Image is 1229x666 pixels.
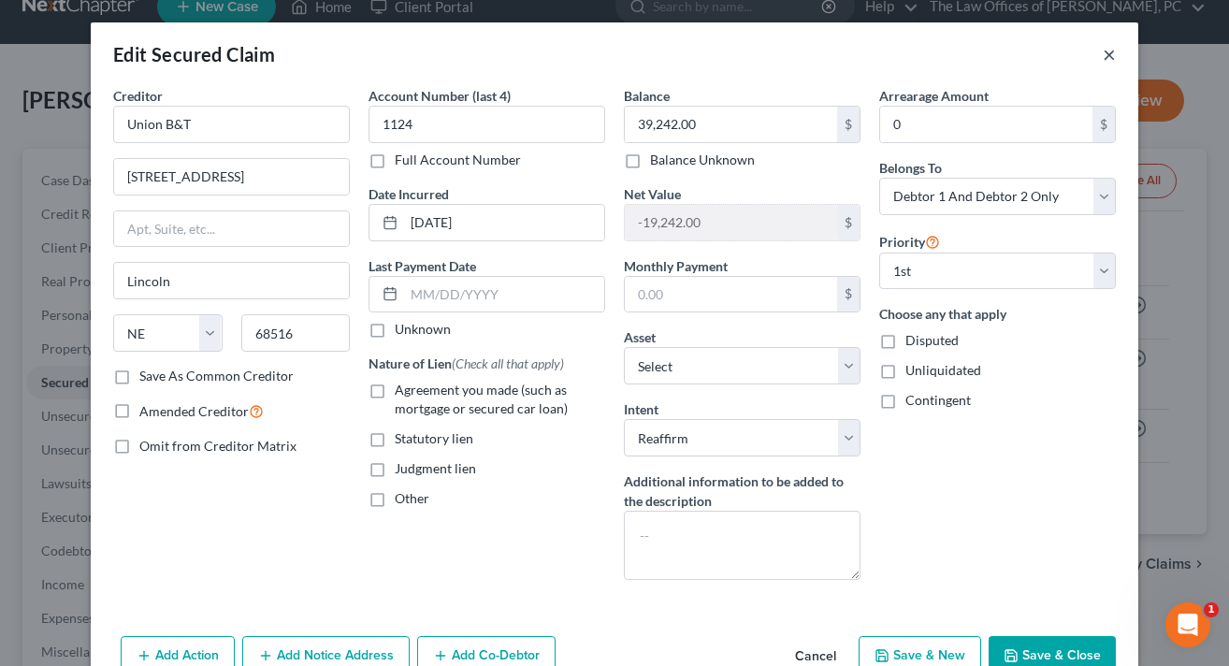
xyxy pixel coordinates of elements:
[114,159,349,195] input: Enter address...
[395,320,451,339] label: Unknown
[114,211,349,247] input: Apt, Suite, etc...
[395,430,473,446] span: Statutory lien
[113,106,350,143] input: Search creditor by name...
[369,354,564,373] label: Nature of Lien
[404,205,604,240] input: MM/DD/YYYY
[879,86,989,106] label: Arrearage Amount
[625,205,837,240] input: 0.00
[624,329,656,345] span: Asset
[837,107,860,142] div: $
[395,490,429,506] span: Other
[880,107,1092,142] input: 0.00
[837,205,860,240] div: $
[625,277,837,312] input: 0.00
[1092,107,1115,142] div: $
[879,304,1116,324] label: Choose any that apply
[624,471,860,511] label: Additional information to be added to the description
[624,86,670,106] label: Balance
[452,355,564,371] span: (Check all that apply)
[624,399,658,419] label: Intent
[113,41,275,67] div: Edit Secured Claim
[837,277,860,312] div: $
[369,256,476,276] label: Last Payment Date
[369,106,605,143] input: XXXX
[395,382,568,416] span: Agreement you made (such as mortgage or secured car loan)
[139,403,249,419] span: Amended Creditor
[625,107,837,142] input: 0.00
[879,230,940,253] label: Priority
[624,184,681,204] label: Net Value
[905,362,981,378] span: Unliquidated
[114,263,349,298] input: Enter city...
[241,314,351,352] input: Enter zip...
[879,160,942,176] span: Belongs To
[624,256,728,276] label: Monthly Payment
[369,86,511,106] label: Account Number (last 4)
[139,367,294,385] label: Save As Common Creditor
[395,151,521,169] label: Full Account Number
[404,277,604,312] input: MM/DD/YYYY
[369,184,449,204] label: Date Incurred
[139,438,296,454] span: Omit from Creditor Matrix
[1165,602,1210,647] iframe: Intercom live chat
[905,392,971,408] span: Contingent
[1204,602,1219,617] span: 1
[905,332,959,348] span: Disputed
[113,88,163,104] span: Creditor
[650,151,755,169] label: Balance Unknown
[395,460,476,476] span: Judgment lien
[1103,43,1116,65] button: ×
